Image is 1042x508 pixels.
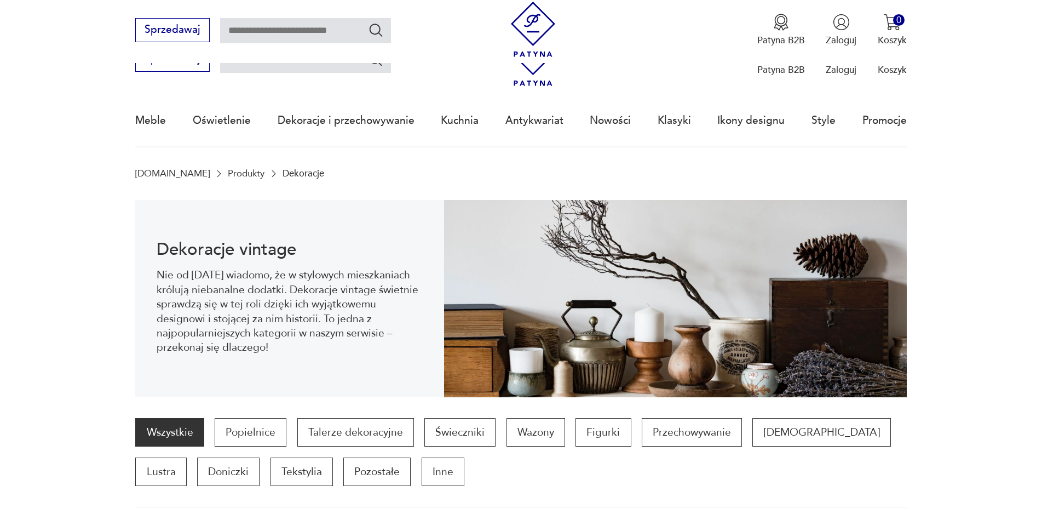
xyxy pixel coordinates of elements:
a: Produkty [228,168,264,179]
a: Meble [135,95,166,146]
a: Tekstylia [270,458,333,486]
a: Dekoracje i przechowywanie [278,95,415,146]
p: Patyna B2B [757,34,805,47]
a: Klasyki [658,95,691,146]
a: Inne [422,458,464,486]
a: [DOMAIN_NAME] [135,168,210,179]
a: Ikony designu [717,95,785,146]
a: Oświetlenie [193,95,251,146]
p: Koszyk [878,34,907,47]
button: 0Koszyk [878,14,907,47]
button: Szukaj [368,22,384,38]
a: Wszystkie [135,418,204,447]
a: Popielnice [215,418,286,447]
div: 0 [893,14,905,26]
button: Patyna B2B [757,14,805,47]
p: Patyna B2B [757,64,805,76]
img: Ikonka użytkownika [833,14,850,31]
button: Sprzedawaj [135,18,209,42]
a: [DEMOGRAPHIC_DATA] [752,418,890,447]
a: Doniczki [197,458,260,486]
button: Szukaj [368,52,384,67]
p: Koszyk [878,64,907,76]
a: Nowości [590,95,631,146]
a: Sprzedawaj [135,56,209,65]
h1: Dekoracje vintage [157,242,423,258]
a: Pozostałe [343,458,411,486]
a: Figurki [575,418,631,447]
img: Ikona medalu [773,14,790,31]
img: 3afcf10f899f7d06865ab57bf94b2ac8.jpg [444,200,907,397]
p: Zaloguj [826,34,856,47]
a: Kuchnia [441,95,479,146]
p: Zaloguj [826,64,856,76]
p: Nie od [DATE] wiadomo, że w stylowych mieszkaniach królują niebanalne dodatki. Dekoracje vintage ... [157,268,423,355]
a: Wazony [506,418,565,447]
a: Promocje [862,95,907,146]
p: Dekoracje [283,168,324,179]
a: Style [811,95,836,146]
a: Talerze dekoracyjne [297,418,414,447]
img: Patyna - sklep z meblami i dekoracjami vintage [505,2,561,57]
a: Przechowywanie [642,418,742,447]
a: Lustra [135,458,186,486]
button: Zaloguj [826,14,856,47]
a: Sprzedawaj [135,26,209,35]
a: Ikona medaluPatyna B2B [757,14,805,47]
img: Ikona koszyka [884,14,901,31]
a: Świeczniki [424,418,496,447]
a: Antykwariat [505,95,563,146]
